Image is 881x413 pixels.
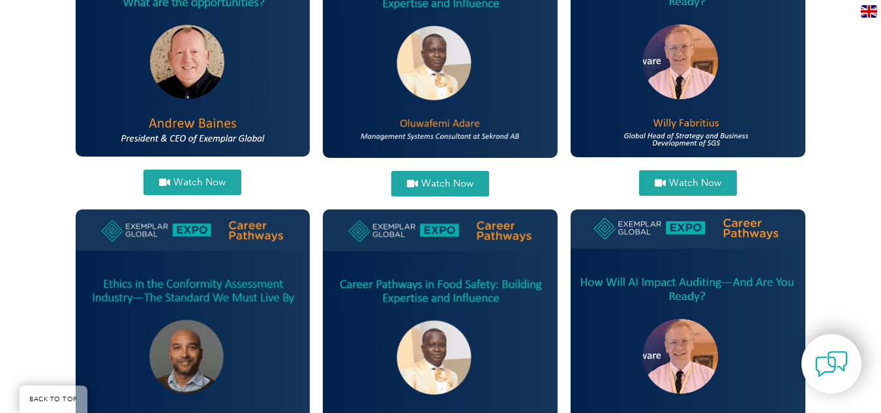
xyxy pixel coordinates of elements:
span: Watch Now [669,178,721,188]
a: Watch Now [143,170,241,195]
span: Watch Now [421,179,473,189]
a: BACK TO TOP [20,386,87,413]
span: Watch Now [173,177,226,187]
a: Watch Now [391,171,489,196]
img: en [861,5,877,18]
img: contact-chat.png [815,348,848,380]
a: Watch Now [639,170,737,196]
